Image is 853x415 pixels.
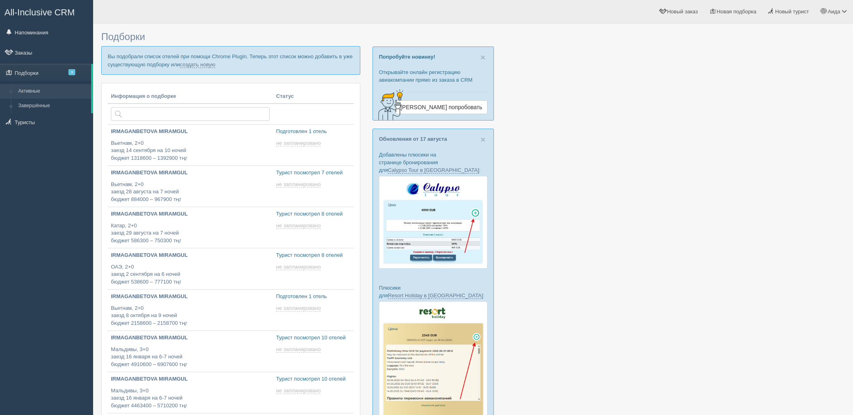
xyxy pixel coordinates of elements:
[379,151,487,174] p: Добавлены плюсики на странице бронирования для :
[276,305,322,311] a: не запланировано
[828,8,840,15] span: Аида
[276,346,322,353] a: не запланировано
[379,136,447,142] a: Обновления от 17 августа
[108,331,273,372] a: IRMAGANBETOVA MIRAMGUL Мальдивы, 3+0заезд 16 января на 6-7 ночейбюджет 4910600 – 6907600 тңг
[111,263,270,286] p: ОАЭ, 2+0 заезд 2 сентября на 6 ночей бюджет 538600 – 777100 тңг
[276,264,321,270] span: не запланировано
[15,99,91,113] a: Завершённые
[388,292,483,299] a: Resort Holiday в [GEOGRAPHIC_DATA]
[276,222,322,229] a: не запланировано
[667,8,698,15] span: Новый заказ
[276,334,351,342] p: Турист посмотрел 10 отелей
[111,252,270,259] p: IRMAGANBETOVA MIRAMGUL
[276,140,321,146] span: не запланировано
[111,305,270,327] p: Вьетнам, 2+0 заезд 8 октября на 9 ночей бюджет 2158600 – 2158700 тңг
[276,210,351,218] p: Турист посмотрел 8 отелей
[111,140,270,162] p: Вьетнам, 2+0 заезд 14 сентября на 10 ночей бюджет 1318600 – 1392900 тңг
[111,346,270,368] p: Мальдивы, 3+0 заезд 16 января на 6-7 ночей бюджет 4910600 – 6907600 тңг
[276,387,322,394] a: не запланировано
[108,125,273,165] a: IRMAGANBETOVA MIRAMGUL Вьетнам, 2+0заезд 14 сентября на 10 ночейбюджет 1318600 – 1392900 тңг
[395,100,487,114] a: [PERSON_NAME] попробовать
[276,181,321,188] span: не запланировано
[276,293,351,301] p: Подготовлен 1 отель
[481,53,485,62] span: ×
[276,387,321,394] span: не запланировано
[481,135,485,144] span: ×
[111,387,270,410] p: Мальдивы, 3+0 заезд 16 января на 6-7 ночей бюджет 4463400 – 5710200 тңг
[111,222,270,245] p: Катар, 2+0 заезд 29 августа на 7 ночей бюджет 586300 – 750300 тңг
[108,166,273,207] a: IRMAGANBETOVA MIRAMGUL Вьетнам, 2+0заезд 28 августа на 7 ночейбюджет 884000 – 967900 тңг
[388,167,479,174] a: Calypso Tour в [GEOGRAPHIC_DATA]
[276,128,351,136] p: Подготовлен 1 отель
[111,293,270,301] p: IRMAGANBETOVA MIRAMGUL
[111,210,270,218] p: IRMAGANBETOVA MIRAMGUL
[108,207,273,248] a: IRMAGANBETOVA MIRAMGUL Катар, 2+0заезд 29 августа на 7 ночейбюджет 586300 – 750300 тңг
[273,89,354,104] th: Статус
[276,346,321,353] span: не запланировано
[276,181,322,188] a: не запланировано
[111,375,270,383] p: IRMAGANBETOVA MIRAMGUL
[276,169,351,177] p: Турист посмотрел 7 отелей
[15,84,91,99] a: Активные
[108,89,273,104] th: Информация о подборке
[276,375,351,383] p: Турист посмотрел 10 отелей
[276,264,322,270] a: не запланировано
[101,46,360,74] p: Вы подобрали список отелей при помощи Chrome Plugin. Теперь этот список можно добавить в уже суще...
[775,8,809,15] span: Новый турист
[108,372,273,413] a: IRMAGANBETOVA MIRAMGUL Мальдивы, 3+0заезд 16 января на 6-7 ночейбюджет 4463400 – 5710200 тңг
[111,107,270,121] input: Поиск по стране или туристу
[373,89,405,121] img: creative-idea-2907357.png
[481,135,485,144] button: Close
[481,53,485,61] button: Close
[276,305,321,311] span: не запланировано
[276,140,322,146] a: не запланировано
[68,69,75,75] span: 3
[379,53,487,61] p: Попробуйте новинку!
[0,0,93,23] a: All-Inclusive CRM
[379,284,487,299] p: Плюсики для :
[379,68,487,84] p: Открывайте онлайн регистрацию авиакомпании прямо из заказа в CRM
[379,176,487,269] img: calypso-tour-proposal-crm-for-travel-agency.jpg
[101,31,145,42] span: Подборки
[4,7,75,17] span: All-Inclusive CRM
[108,290,273,330] a: IRMAGANBETOVA MIRAMGUL Вьетнам, 2+0заезд 8 октября на 9 ночейбюджет 2158600 – 2158700 тңг
[717,8,756,15] span: Новая подборка
[111,334,270,342] p: IRMAGANBETOVA MIRAMGUL
[276,252,351,259] p: Турист посмотрел 8 отелей
[276,222,321,229] span: не запланировано
[111,181,270,203] p: Вьетнам, 2+0 заезд 28 августа на 7 ночей бюджет 884000 – 967900 тңг
[180,61,215,68] a: создать новую
[111,128,270,136] p: IRMAGANBETOVA MIRAMGUL
[111,169,270,177] p: IRMAGANBETOVA MIRAMGUL
[108,248,273,289] a: IRMAGANBETOVA MIRAMGUL ОАЭ, 2+0заезд 2 сентября на 6 ночейбюджет 538600 – 777100 тңг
